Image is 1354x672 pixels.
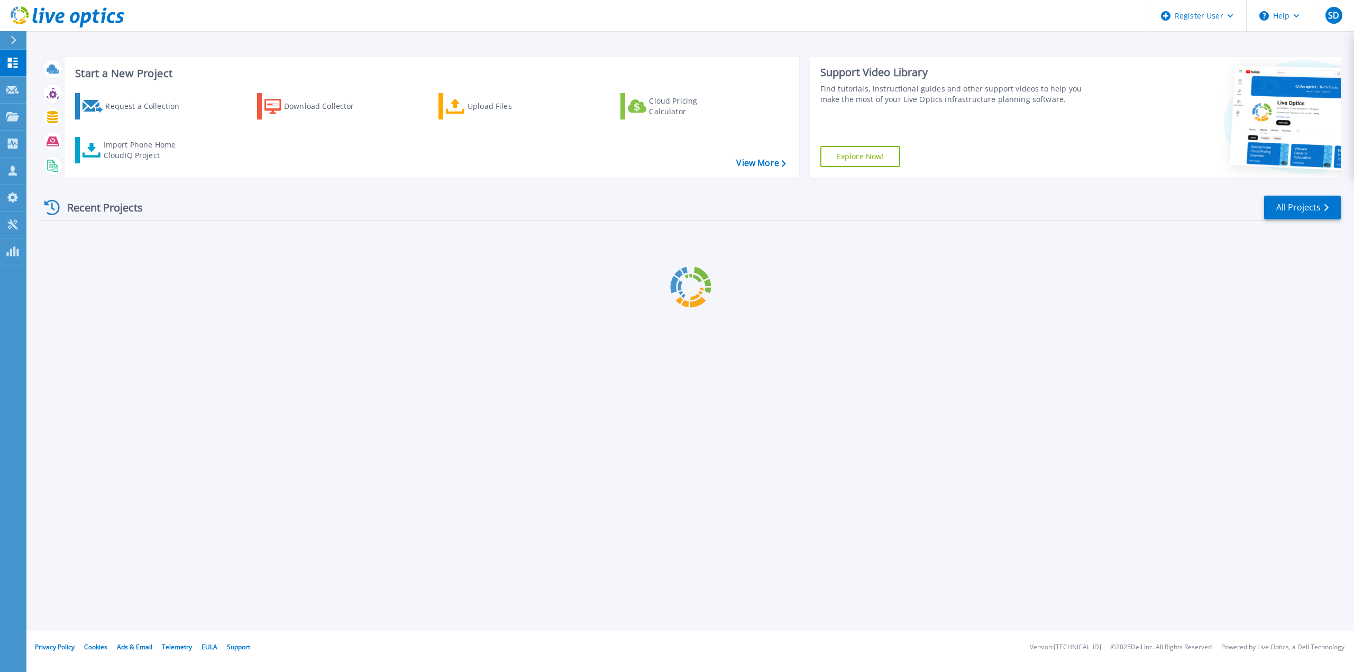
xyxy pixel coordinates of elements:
[1264,196,1341,219] a: All Projects
[438,93,556,119] a: Upload Files
[1030,644,1101,651] li: Version: [TECHNICAL_ID]
[117,642,152,651] a: Ads & Email
[284,96,369,117] div: Download Collector
[84,642,107,651] a: Cookies
[1221,644,1344,651] li: Powered by Live Optics, a Dell Technology
[202,642,217,651] a: EULA
[105,96,190,117] div: Request a Collection
[1328,11,1339,20] span: SD
[162,642,192,651] a: Telemetry
[35,642,75,651] a: Privacy Policy
[820,146,901,167] a: Explore Now!
[620,93,738,119] a: Cloud Pricing Calculator
[75,93,193,119] a: Request a Collection
[736,158,785,168] a: View More
[41,195,157,220] div: Recent Projects
[1111,644,1212,651] li: © 2025 Dell Inc. All Rights Reserved
[257,93,375,119] a: Download Collector
[649,96,734,117] div: Cloud Pricing Calculator
[227,642,250,651] a: Support
[820,66,1095,79] div: Support Video Library
[468,96,552,117] div: Upload Files
[820,84,1095,105] div: Find tutorials, instructional guides and other support videos to help you make the most of your L...
[75,68,785,79] h3: Start a New Project
[104,140,186,161] div: Import Phone Home CloudIQ Project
